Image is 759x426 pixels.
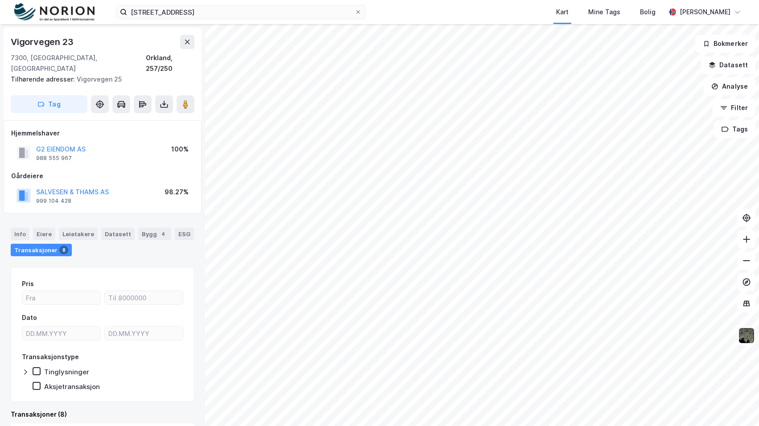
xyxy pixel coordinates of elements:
[11,53,146,74] div: 7300, [GEOGRAPHIC_DATA], [GEOGRAPHIC_DATA]
[714,120,755,138] button: Tags
[36,155,72,162] div: 988 555 967
[11,171,194,181] div: Gårdeiere
[738,327,755,344] img: 9k=
[44,382,100,391] div: Aksjetransaksjon
[44,368,89,376] div: Tinglysninger
[11,35,75,49] div: Vigorvegen 23
[105,291,183,304] input: Til 8000000
[33,228,55,240] div: Eiere
[11,409,194,420] div: Transaksjoner (8)
[556,7,569,17] div: Kart
[11,74,187,85] div: Vigorvegen 25
[22,327,100,340] input: DD.MM.YYYY
[714,383,759,426] div: Kontrollprogram for chat
[105,327,183,340] input: DD.MM.YYYY
[11,95,87,113] button: Tag
[11,244,72,256] div: Transaksjoner
[11,128,194,139] div: Hjemmelshaver
[713,99,755,117] button: Filter
[22,312,37,323] div: Dato
[22,279,34,289] div: Pris
[146,53,194,74] div: Orkland, 257/250
[22,352,79,362] div: Transaksjonstype
[59,228,98,240] div: Leietakere
[640,7,656,17] div: Bolig
[138,228,171,240] div: Bygg
[588,7,620,17] div: Mine Tags
[14,3,95,21] img: norion-logo.80e7a08dc31c2e691866.png
[704,78,755,95] button: Analyse
[165,187,189,197] div: 98.27%
[701,56,755,74] button: Datasett
[11,75,77,83] span: Tilhørende adresser:
[11,228,29,240] div: Info
[36,197,71,205] div: 999 104 428
[695,35,755,53] button: Bokmerker
[680,7,730,17] div: [PERSON_NAME]
[127,5,355,19] input: Søk på adresse, matrikkel, gårdeiere, leietakere eller personer
[22,291,100,304] input: Fra
[59,246,68,254] div: 8
[159,229,168,238] div: 4
[714,383,759,426] iframe: Chat Widget
[171,144,189,155] div: 100%
[101,228,135,240] div: Datasett
[175,228,194,240] div: ESG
